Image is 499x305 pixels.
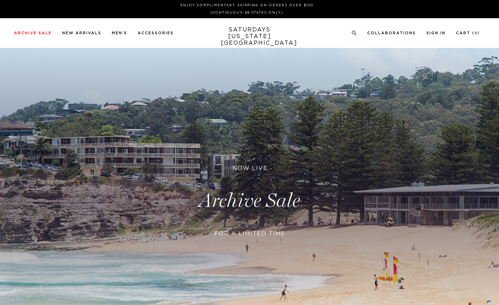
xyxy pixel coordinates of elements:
a: Sign In [426,31,446,35]
small: 0 [475,32,477,35]
a: New Arrivals [62,31,101,35]
a: Cart (0) [456,31,480,35]
a: Accessories [138,31,174,35]
a: Men's [112,31,127,35]
p: (Contiguous 48 States Only) [17,10,477,15]
a: SATURDAYS[US_STATE][GEOGRAPHIC_DATA] [221,27,279,47]
p: Enjoy Complimentary Shipping on Orders Over $150 [17,3,477,8]
a: Collaborations [367,31,416,35]
a: Archive Sale [14,31,52,35]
